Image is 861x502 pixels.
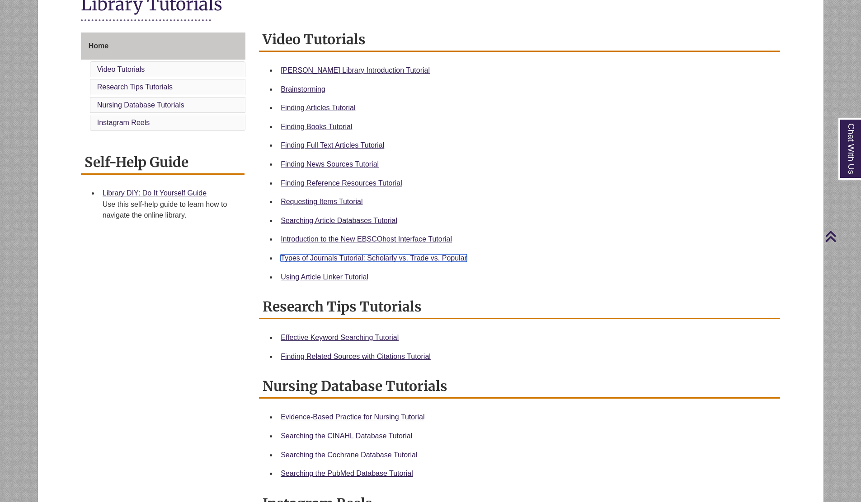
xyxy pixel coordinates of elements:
[281,104,355,112] a: Finding Articles Tutorial
[281,469,413,477] a: Searching the PubMed Database Tutorial
[281,451,417,459] a: Searching the Cochrane Database Tutorial
[97,83,173,91] a: Research Tips Tutorials
[97,65,145,73] a: Video Tutorials
[281,123,352,130] a: Finding Books Tutorial
[81,151,245,175] h2: Self-Help Guide
[281,217,397,224] a: Searching Article Databases Tutorial
[89,42,108,50] span: Home
[103,189,207,197] a: Library DIY: Do It Yourself Guide
[281,413,424,421] a: Evidence-Based Practice for Nursing Tutorial
[281,179,402,187] a: Finding Reference Resources Tutorial
[281,160,379,168] a: Finding News Sources Tutorial
[825,230,859,242] a: Back to Top
[259,375,780,399] h2: Nursing Database Tutorials
[259,295,780,319] h2: Research Tips Tutorials
[281,66,430,74] a: [PERSON_NAME] Library Introduction Tutorial
[281,235,452,243] a: Introduction to the New EBSCOhost Interface Tutorial
[81,33,245,60] a: Home
[281,353,431,360] a: Finding Related Sources with Citations Tutorial
[281,85,325,93] a: Brainstorming
[281,273,368,281] a: Using Article Linker Tutorial
[281,254,467,262] a: Types of Journals Tutorial: Scholarly vs. Trade vs. Popular
[281,141,384,149] a: Finding Full Text Articles Tutorial
[103,199,237,221] div: Use this self-help guide to learn how to navigate the online library.
[97,119,150,126] a: Instagram Reels
[281,432,412,440] a: Searching the CINAHL Database Tutorial
[97,101,184,109] a: Nursing Database Tutorials
[259,28,780,52] h2: Video Tutorials
[281,198,362,205] a: Requesting Items Tutorial
[281,334,399,341] a: Effective Keyword Searching Tutorial
[81,33,245,133] div: Guide Page Menu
